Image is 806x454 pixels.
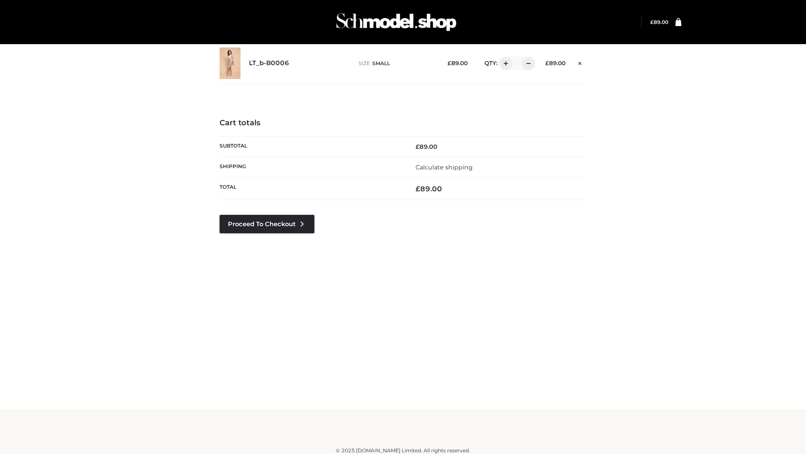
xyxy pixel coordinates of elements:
th: Subtotal [220,136,403,157]
p: size : [359,60,434,67]
span: SMALL [372,60,390,66]
h4: Cart totals [220,119,586,128]
img: Schmodel Admin 964 [333,5,459,39]
bdi: 89.00 [545,60,565,66]
th: Total [220,178,403,200]
bdi: 89.00 [416,185,442,193]
span: £ [416,143,419,150]
span: £ [416,185,420,193]
span: £ [447,60,451,66]
a: Remove this item [574,57,586,68]
span: £ [650,19,654,25]
th: Shipping [220,157,403,177]
a: Calculate shipping [416,164,473,171]
bdi: 89.00 [447,60,468,66]
a: £89.00 [650,19,668,25]
div: QTY: [476,57,532,70]
bdi: 89.00 [416,143,437,150]
span: £ [545,60,549,66]
a: Proceed to Checkout [220,215,314,233]
a: LT_b-B0006 [249,59,289,67]
bdi: 89.00 [650,19,668,25]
